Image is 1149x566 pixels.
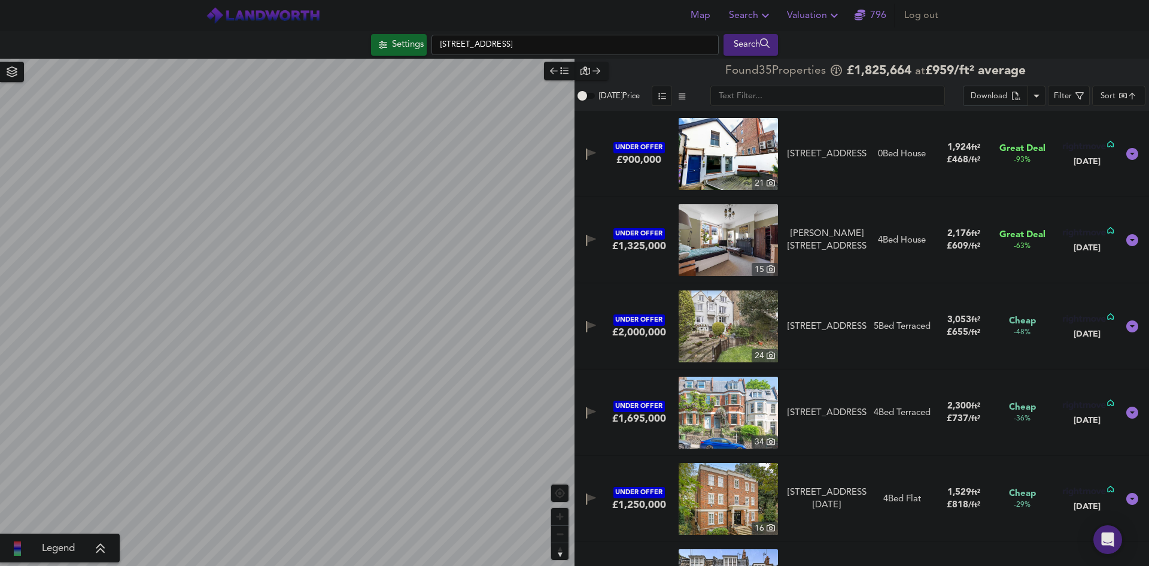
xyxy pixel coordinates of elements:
[613,487,665,498] div: UNDER OFFER
[968,415,980,423] span: / ft²
[752,263,778,276] div: 15
[574,197,1149,283] div: UNDER OFFER£1,325,000 property thumbnail 15 [PERSON_NAME][STREET_ADDRESS]4Bed House2,176ft²£609/f...
[613,142,665,153] div: UNDER OFFER
[971,90,1007,104] div: Download
[206,7,320,25] img: logo
[971,316,980,324] span: ft²
[783,320,871,333] div: Hornsey Lane, London, N6
[878,234,926,247] div: 4 Bed House
[788,148,867,161] div: [STREET_ADDRESS]
[42,541,75,556] span: Legend
[1060,242,1114,254] div: [DATE]
[371,34,427,56] div: Click to configure Search Settings
[874,320,931,333] div: 5 Bed Terraced
[788,228,867,253] div: [PERSON_NAME][STREET_ADDRESS]
[947,501,980,510] span: £ 818
[1014,155,1031,165] span: -93%
[551,543,569,560] span: Reset bearing to north
[1125,405,1139,420] svg: Show Details
[971,489,980,497] span: ft²
[371,34,427,56] button: Settings
[904,7,938,24] span: Log out
[725,65,829,77] div: Found 35 Propert ies
[613,228,665,240] div: UNDER OFFER
[947,328,980,337] span: £ 655
[947,488,971,497] span: 1,529
[574,456,1149,542] div: UNDER OFFER£1,250,000 property thumbnail 16 [STREET_ADDRESS][DATE]4Bed Flat1,529ft²£818/ft²Cheap-...
[855,7,886,24] a: 796
[1009,315,1036,328] span: Cheap
[710,86,945,106] input: Text Filter...
[1101,90,1115,102] div: Sort
[727,37,775,53] div: Search
[679,204,778,276] a: property thumbnail 15
[999,229,1045,241] span: Great Deal
[971,402,980,410] span: ft²
[613,401,665,412] div: UNDER OFFER
[1028,86,1045,106] button: Download Results
[874,407,931,419] div: 4 Bed Terraced
[1125,319,1139,334] svg: Show Details
[574,111,1149,197] div: UNDER OFFER£900,000 property thumbnail 21 [STREET_ADDRESS]0Bed House1,924ft²£468/ft²Great Deal-93...
[679,377,778,449] a: property thumbnail 34
[788,407,867,419] div: [STREET_ADDRESS]
[613,314,665,326] div: UNDER OFFER
[616,153,661,167] div: £900,000
[679,204,778,276] img: property thumbnail
[971,230,980,238] span: ft²
[1014,328,1031,338] span: -48%
[679,118,778,190] a: property thumbnail 21
[947,229,971,238] span: 2,176
[1125,233,1139,247] svg: Show Details
[947,156,980,165] span: £ 468
[612,412,666,425] div: £1,695,000
[788,320,867,333] div: [STREET_ADDRESS]
[847,65,911,77] span: £ 1,825,664
[752,435,778,449] div: 34
[681,4,719,28] button: Map
[431,35,719,55] input: Enter a location...
[1054,90,1072,104] div: Filter
[1060,328,1114,340] div: [DATE]
[883,493,921,506] div: 4 Bed Flat
[783,407,871,419] div: Highgate Hill, London, N19
[782,4,846,28] button: Valuation
[551,508,569,525] button: Zoom in
[1014,241,1031,252] span: -63%
[968,156,980,164] span: / ft²
[899,4,943,28] button: Log out
[947,402,971,411] span: 2,300
[551,485,569,502] button: Find my location
[963,86,1028,106] button: Download
[752,177,778,190] div: 21
[915,66,925,77] span: at
[1060,501,1114,513] div: [DATE]
[1125,147,1139,161] svg: Show Details
[947,143,971,152] span: 1,924
[724,34,778,56] button: Search
[968,243,980,250] span: / ft²
[1092,86,1145,106] div: Sort
[686,7,715,24] span: Map
[851,4,889,28] button: 796
[599,92,640,100] span: [DATE] Price
[679,463,778,535] img: property thumbnail
[1009,401,1036,414] span: Cheap
[1060,414,1114,426] div: [DATE]
[1009,488,1036,500] span: Cheap
[1048,86,1090,106] button: Filter
[679,290,778,362] a: property thumbnail 24
[925,65,1026,77] span: £ 959 / ft² average
[612,498,666,511] div: £1,250,000
[968,501,980,509] span: / ft²
[551,525,569,543] button: Zoom out
[999,143,1045,155] span: Great Deal
[968,329,980,337] span: / ft²
[971,144,980,152] span: ft²
[1060,156,1114,168] div: [DATE]
[752,522,778,535] div: 16
[729,7,773,24] span: Search
[612,240,666,253] div: £1,325,000
[947,414,980,423] span: £ 737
